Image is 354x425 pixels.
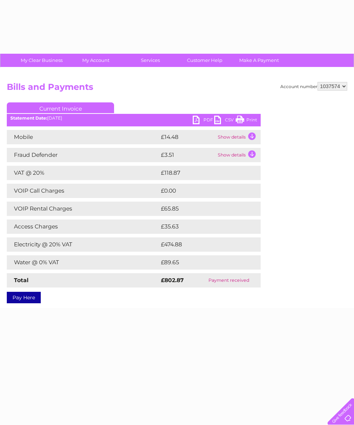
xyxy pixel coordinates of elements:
td: Payment received [197,273,261,288]
td: £118.87 [159,166,247,180]
td: VOIP Call Charges [7,184,159,198]
td: Access Charges [7,219,159,234]
td: £14.48 [159,130,216,144]
td: Show details [216,130,261,144]
td: £474.88 [159,237,248,252]
a: Customer Help [175,54,234,67]
strong: Total [14,277,29,284]
a: PDF [193,116,214,126]
td: Water @ 0% VAT [7,255,159,270]
a: My Clear Business [12,54,71,67]
div: Account number [280,82,347,91]
td: £35.63 [159,219,246,234]
b: Statement Date: [10,115,47,121]
h2: Bills and Payments [7,82,347,96]
a: Make A Payment [230,54,289,67]
a: Current Invoice [7,102,114,113]
strong: £802.87 [161,277,184,284]
a: Pay Here [7,292,41,303]
td: Electricity @ 20% VAT [7,237,159,252]
a: CSV [214,116,236,126]
td: £0.00 [159,184,244,198]
td: £3.51 [159,148,216,162]
td: Fraud Defender [7,148,159,162]
div: [DATE] [7,116,261,121]
td: Mobile [7,130,159,144]
td: Show details [216,148,261,162]
td: £89.65 [159,255,246,270]
a: My Account [67,54,126,67]
td: VOIP Rental Charges [7,202,159,216]
td: £65.85 [159,202,246,216]
td: VAT @ 20% [7,166,159,180]
a: Services [121,54,180,67]
a: Print [236,116,257,126]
